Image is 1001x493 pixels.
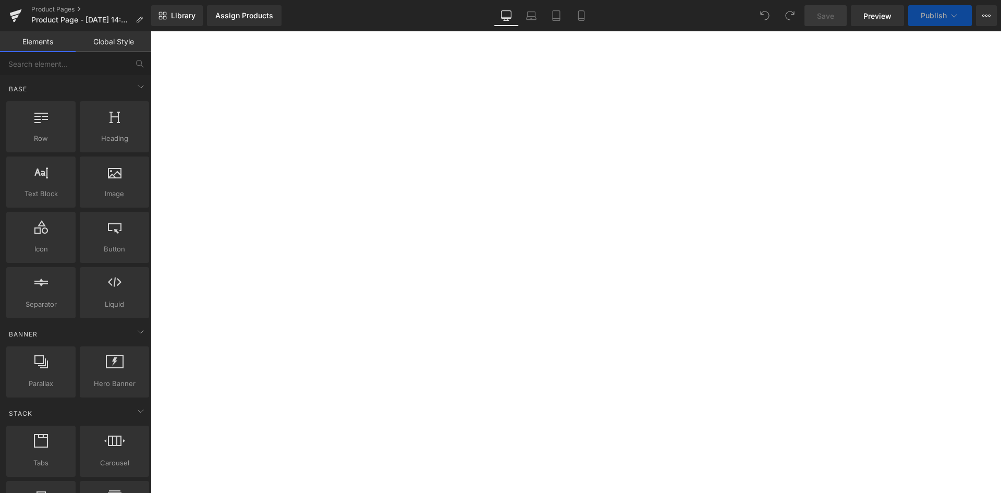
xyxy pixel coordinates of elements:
button: Redo [779,5,800,26]
span: Banner [8,329,39,339]
button: Undo [754,5,775,26]
span: Tabs [9,458,72,468]
span: Image [83,188,146,199]
span: Heading [83,133,146,144]
span: Carousel [83,458,146,468]
span: Icon [9,244,72,255]
span: Hero Banner [83,378,146,389]
a: Preview [851,5,904,26]
a: Desktop [494,5,519,26]
span: Button [83,244,146,255]
a: Product Pages [31,5,151,14]
div: Assign Products [215,11,273,20]
span: Base [8,84,28,94]
button: Publish [908,5,972,26]
span: Publish [921,11,947,20]
a: Mobile [569,5,594,26]
span: Row [9,133,72,144]
span: Parallax [9,378,72,389]
a: Global Style [76,31,151,52]
span: Library [171,11,196,20]
span: Separator [9,299,72,310]
span: Liquid [83,299,146,310]
span: Save [817,10,834,21]
a: New Library [151,5,203,26]
a: Tablet [544,5,569,26]
button: More [976,5,997,26]
span: Preview [863,10,892,21]
span: Stack [8,408,33,418]
span: Text Block [9,188,72,199]
a: Laptop [519,5,544,26]
span: Product Page - [DATE] 14:41:21 [31,16,131,24]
